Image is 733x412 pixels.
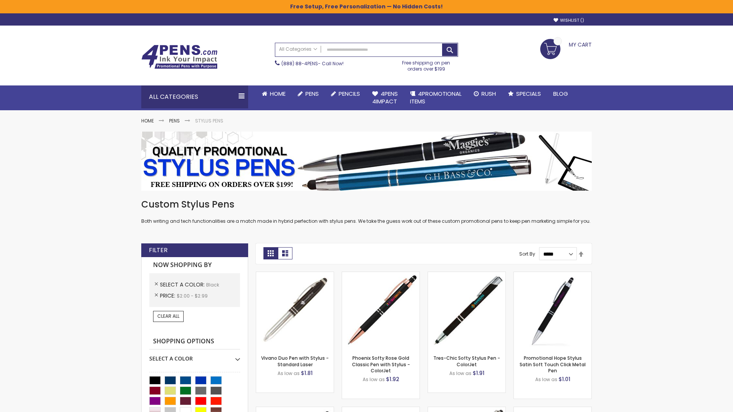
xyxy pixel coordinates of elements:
[177,293,208,299] span: $2.00 - $2.99
[261,355,329,367] a: Vivano Duo Pen with Stylus - Standard Laser
[519,251,535,257] label: Sort By
[366,85,404,110] a: 4Pens4impact
[410,90,462,105] span: 4PROMOTIONAL ITEMS
[275,43,321,56] a: All Categories
[428,272,505,349] img: Tres-Chic Softy Stylus Pen - ColorJet-Black
[141,198,592,225] div: Both writing and tech functionalities are a match made in hybrid perfection with stylus pens. We ...
[160,292,177,299] span: Price
[263,247,278,259] strong: Grid
[339,90,360,98] span: Pencils
[281,60,318,67] a: (888) 88-4PENS
[428,272,505,278] a: Tres-Chic Softy Stylus Pen - ColorJet-Black
[404,85,468,110] a: 4PROMOTIONALITEMS
[516,90,541,98] span: Specials
[363,376,385,383] span: As low as
[141,132,592,191] img: Stylus Pens
[553,90,568,98] span: Blog
[195,117,223,124] strong: Stylus Pens
[160,281,206,288] span: Select A Color
[278,370,300,377] span: As low as
[206,282,219,288] span: Black
[342,272,420,349] img: Phoenix Softy Rose Gold Classic Pen with Stylus - ColorJet-Black
[149,333,240,350] strong: Shopping Options
[301,369,313,377] span: $1.81
[386,375,399,383] span: $1.92
[141,85,248,108] div: All Categories
[433,355,500,367] a: Tres-Chic Softy Stylus Pen - ColorJet
[279,46,317,52] span: All Categories
[256,272,334,349] img: Vivano Duo Pen with Stylus - Standard Laser-Black
[449,370,471,377] span: As low as
[535,376,557,383] span: As low as
[473,369,484,377] span: $1.91
[149,349,240,362] div: Select A Color
[292,85,325,102] a: Pens
[169,117,180,124] a: Pens
[157,313,179,319] span: Clear All
[514,272,591,349] img: Promotional Hope Stylus Satin Soft Touch Click Metal Pen-Black
[481,90,496,98] span: Rush
[352,355,410,373] a: Phoenix Softy Rose Gold Classic Pen with Stylus - ColorJet
[149,257,240,273] strong: Now Shopping by
[468,85,502,102] a: Rush
[342,272,420,278] a: Phoenix Softy Rose Gold Classic Pen with Stylus - ColorJet-Black
[149,246,168,254] strong: Filter
[270,90,286,98] span: Home
[554,18,584,23] a: Wishlist
[372,90,398,105] span: 4Pens 4impact
[547,85,574,102] a: Blog
[141,198,592,211] h1: Custom Stylus Pens
[502,85,547,102] a: Specials
[514,272,591,278] a: Promotional Hope Stylus Satin Soft Touch Click Metal Pen-Black
[256,85,292,102] a: Home
[141,45,218,69] img: 4Pens Custom Pens and Promotional Products
[559,375,570,383] span: $1.01
[305,90,319,98] span: Pens
[520,355,586,373] a: Promotional Hope Stylus Satin Soft Touch Click Metal Pen
[394,57,459,72] div: Free shipping on pen orders over $199
[141,117,154,124] a: Home
[153,311,184,322] a: Clear All
[281,60,344,67] span: - Call Now!
[325,85,366,102] a: Pencils
[256,272,334,278] a: Vivano Duo Pen with Stylus - Standard Laser-Black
